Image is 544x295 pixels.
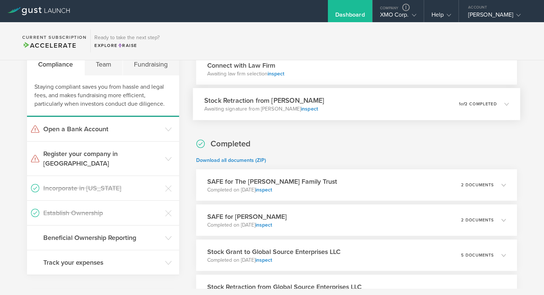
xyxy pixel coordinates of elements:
span: Raise [118,43,137,48]
div: [PERSON_NAME] [468,11,531,22]
em: of [460,102,464,106]
h3: Track your expenses [43,258,161,267]
p: Awaiting signature from [PERSON_NAME] [204,105,324,113]
div: XMO Corp. [380,11,416,22]
div: Fundraising [123,53,179,75]
a: inspect [301,106,318,112]
a: inspect [255,187,272,193]
p: Awaiting law firm selection [207,70,284,78]
h3: Incorporate in [US_STATE] [43,183,161,193]
div: Help [431,11,451,22]
div: Ready to take the next step?ExploreRaise [90,30,163,52]
h3: Stock Retraction from Global Source Enterprises LLC [207,282,362,292]
p: 1 2 completed [459,102,497,106]
h3: Connect with Law Firm [207,61,284,70]
h3: Stock Grant to Global Source Enterprises LLC [207,247,340,257]
p: Completed on [DATE] [207,257,340,264]
p: Completed on [DATE] [207,186,337,194]
p: 2 documents [461,183,494,187]
span: Accelerate [22,41,76,50]
h3: SAFE for The [PERSON_NAME] Family Trust [207,177,337,186]
div: Dashboard [335,11,365,22]
div: Compliance [27,53,85,75]
h3: Register your company in [GEOGRAPHIC_DATA] [43,149,161,168]
h3: Open a Bank Account [43,124,161,134]
div: Explore [94,42,159,49]
p: Completed on [DATE] [207,221,287,229]
h3: Ready to take the next step? [94,35,159,40]
div: Team [85,53,123,75]
a: inspect [255,222,272,228]
h3: Beneficial Ownership Reporting [43,233,161,243]
p: 2 documents [461,218,494,222]
p: 1 document [465,288,494,292]
h2: Completed [211,139,251,149]
h3: Establish Ownership [43,208,161,218]
h2: Current Subscription [22,35,87,40]
p: 5 documents [461,253,494,257]
div: Staying compliant saves you from hassle and legal fees, and makes fundraising more efficient, par... [27,75,179,117]
h3: Stock Retraction from [PERSON_NAME] [204,95,324,105]
a: inspect [255,257,272,263]
a: inspect [268,71,284,77]
a: Download all documents (ZIP) [196,157,266,163]
h3: SAFE for [PERSON_NAME] [207,212,287,221]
